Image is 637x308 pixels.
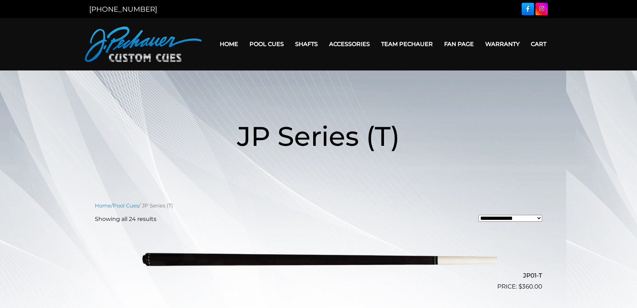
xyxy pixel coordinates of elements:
[140,229,497,289] img: JP01-T
[289,35,323,53] a: Shafts
[113,203,139,209] a: Pool Cues
[95,229,542,291] a: JP01-T $360.00
[85,27,202,62] img: Pechauer Custom Cues
[375,35,438,53] a: Team Pechauer
[518,283,542,290] bdi: 360.00
[480,35,525,53] a: Warranty
[95,269,542,282] h2: JP01-T
[89,5,157,13] a: [PHONE_NUMBER]
[323,35,375,53] a: Accessories
[237,120,400,153] span: JP Series (T)
[478,215,542,222] select: Shop order
[214,35,244,53] a: Home
[518,283,522,290] span: $
[244,35,289,53] a: Pool Cues
[95,203,111,209] a: Home
[95,202,542,210] nav: Breadcrumb
[438,35,480,53] a: Fan Page
[95,215,156,223] p: Showing all 24 results
[525,35,552,53] a: Cart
